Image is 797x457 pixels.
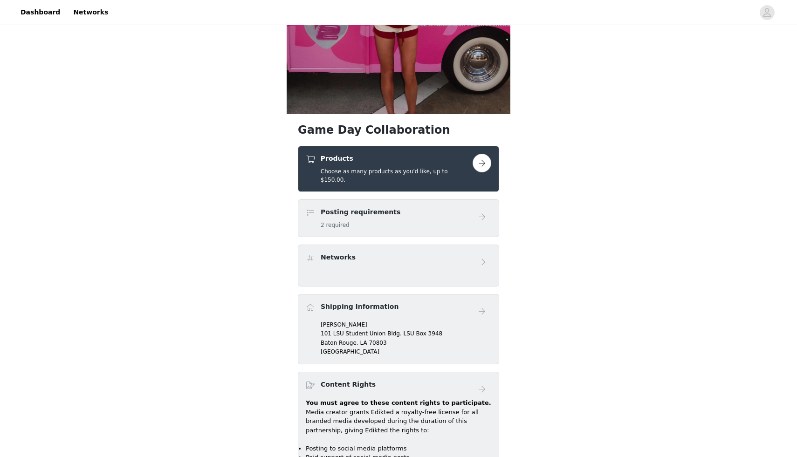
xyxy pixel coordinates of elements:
[298,294,499,364] div: Shipping Information
[298,146,499,192] div: Products
[321,321,491,329] p: [PERSON_NAME]
[321,380,376,389] h4: Content Rights
[306,408,491,435] p: Media creator grants Edikted a royalty-free license for all branded media developed during the du...
[298,245,499,286] div: Networks
[321,329,491,338] p: 101 LSU Student Union Bldg. LSU Box 3948
[306,444,491,453] li: Posting to social media platforms
[306,399,491,406] strong: You must agree to these content rights to participate.
[360,340,367,346] span: LA
[763,5,771,20] div: avatar
[321,252,356,262] h4: Networks
[15,2,66,23] a: Dashboard
[321,302,398,312] h4: Shipping Information
[298,199,499,237] div: Posting requirements
[321,207,400,217] h4: Posting requirements
[321,221,400,229] h5: 2 required
[321,167,473,184] h5: Choose as many products as you'd like, up to $150.00.
[321,154,473,164] h4: Products
[369,340,386,346] span: 70803
[298,122,499,138] h1: Game Day Collaboration
[321,340,358,346] span: Baton Rouge,
[321,348,491,356] p: [GEOGRAPHIC_DATA]
[68,2,114,23] a: Networks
